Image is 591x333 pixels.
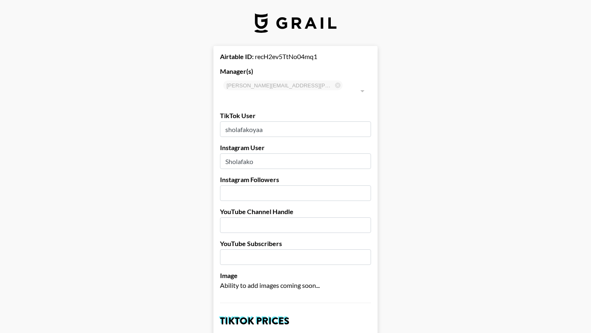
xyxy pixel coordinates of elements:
[220,144,371,152] label: Instagram User
[220,208,371,216] label: YouTube Channel Handle
[220,316,371,326] h2: TikTok Prices
[220,112,371,120] label: TikTok User
[220,281,320,289] span: Ability to add images coming soon...
[220,239,371,248] label: YouTube Subscribers
[220,52,254,60] strong: Airtable ID:
[220,176,371,184] label: Instagram Followers
[220,271,371,280] label: Image
[254,13,337,33] img: Grail Talent Logo
[220,52,371,61] div: recH2ev5TtNo04mq1
[220,67,371,75] label: Manager(s)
